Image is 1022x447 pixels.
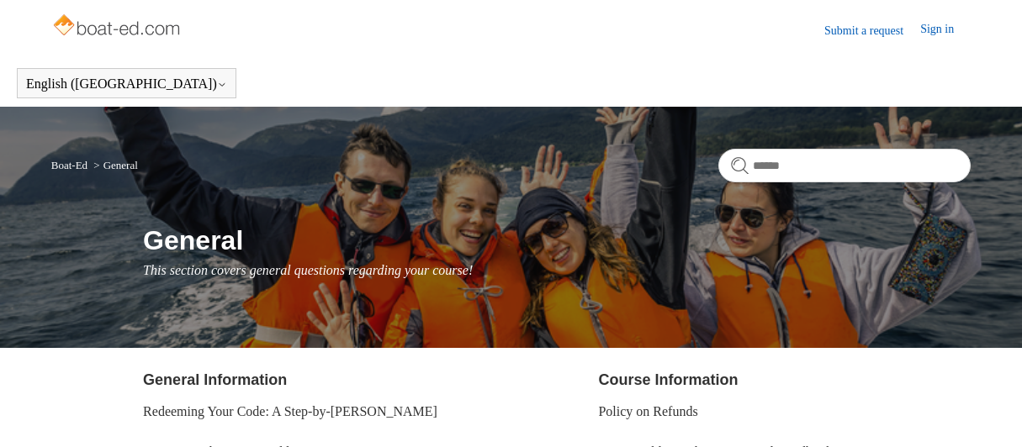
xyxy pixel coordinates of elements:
button: English ([GEOGRAPHIC_DATA]) [26,76,227,92]
a: Submit a request [824,22,920,39]
img: Boat-Ed Help Center home page [51,10,185,44]
input: Search [718,149,971,182]
a: General Information [143,371,287,388]
a: Policy on Refunds [598,404,697,418]
h1: General [143,220,971,260]
a: Redeeming Your Code: A Step-by-[PERSON_NAME] [143,404,437,418]
a: Boat-Ed [51,159,87,171]
a: Sign in [920,20,971,40]
li: General [90,159,137,171]
p: This section covers general questions regarding your course! [143,260,971,281]
li: Boat-Ed [51,159,91,171]
a: Course Information [598,371,738,388]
